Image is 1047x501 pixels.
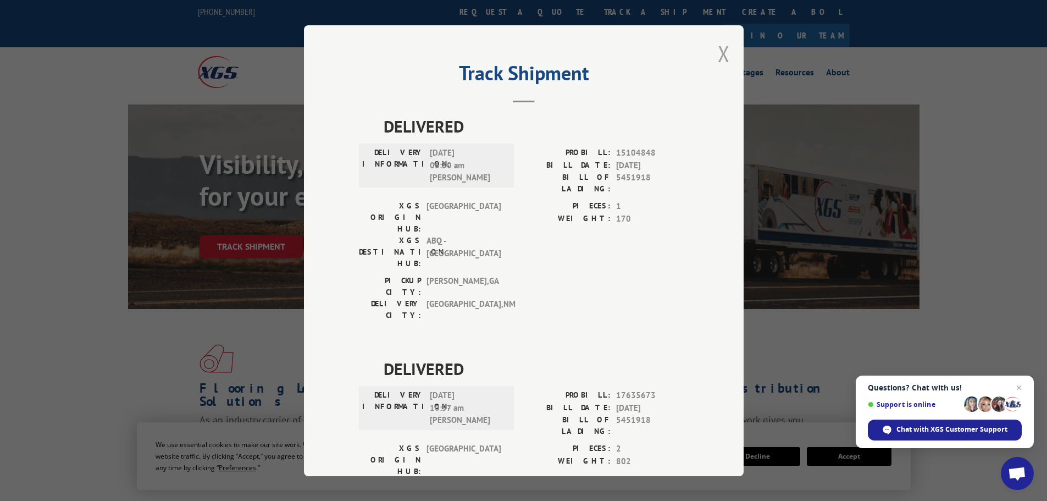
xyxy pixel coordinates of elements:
label: XGS ORIGIN HUB: [359,443,421,477]
span: [GEOGRAPHIC_DATA] [426,200,501,235]
span: Questions? Chat with us! [868,383,1022,392]
div: Open chat [1001,457,1034,490]
span: DELIVERED [384,114,689,139]
span: 17635673 [616,389,689,402]
span: Support is online [868,400,960,409]
label: PIECES: [524,200,611,213]
h2: Track Shipment [359,65,689,86]
span: [PERSON_NAME] , GA [426,275,501,298]
label: DELIVERY INFORMATION: [362,147,424,184]
span: [GEOGRAPHIC_DATA] , NM [426,298,501,321]
span: DELIVERED [384,356,689,381]
label: PROBILL: [524,389,611,402]
span: 170 [616,212,689,225]
label: PICKUP CITY: [359,275,421,298]
span: [DATE] [616,159,689,172]
label: XGS DESTINATION HUB: [359,235,421,269]
button: Close modal [718,39,730,68]
label: DELIVERY INFORMATION: [362,389,424,427]
label: BILL DATE: [524,159,611,172]
label: DELIVERY CITY: [359,298,421,321]
label: BILL OF LADING: [524,172,611,195]
label: WEIGHT: [524,455,611,467]
span: Chat with XGS Customer Support [896,425,1007,434]
span: [DATE] 06:30 am [PERSON_NAME] [430,147,504,184]
span: 5451918 [616,172,689,195]
label: WEIGHT: [524,212,611,225]
span: ABQ - [GEOGRAPHIC_DATA] [426,235,501,269]
span: 802 [616,455,689,467]
span: 2 [616,443,689,455]
label: BILL OF LADING: [524,414,611,437]
span: Close chat [1012,381,1026,394]
div: Chat with XGS Customer Support [868,420,1022,441]
span: [DATE] [616,401,689,414]
span: 5451918 [616,414,689,437]
span: 1 [616,200,689,213]
span: [GEOGRAPHIC_DATA] [426,443,501,477]
label: BILL DATE: [524,401,611,414]
span: [DATE] 10:57 am [PERSON_NAME] [430,389,504,427]
label: XGS ORIGIN HUB: [359,200,421,235]
label: PIECES: [524,443,611,455]
span: 15104848 [616,147,689,159]
label: PROBILL: [524,147,611,159]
